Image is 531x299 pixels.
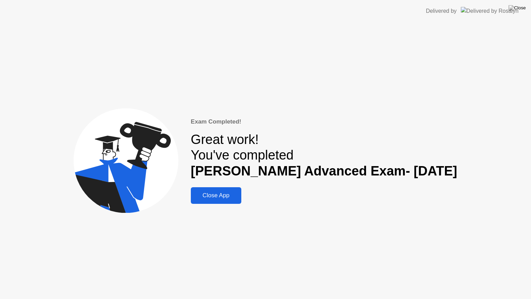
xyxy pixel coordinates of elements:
[191,132,457,179] div: Great work! You've completed
[193,192,239,199] div: Close App
[426,7,457,15] div: Delivered by
[191,187,241,204] button: Close App
[191,164,457,178] b: [PERSON_NAME] Advanced Exam- [DATE]
[509,5,526,11] img: Close
[191,117,457,126] div: Exam Completed!
[461,7,519,15] img: Delivered by Rosalyn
